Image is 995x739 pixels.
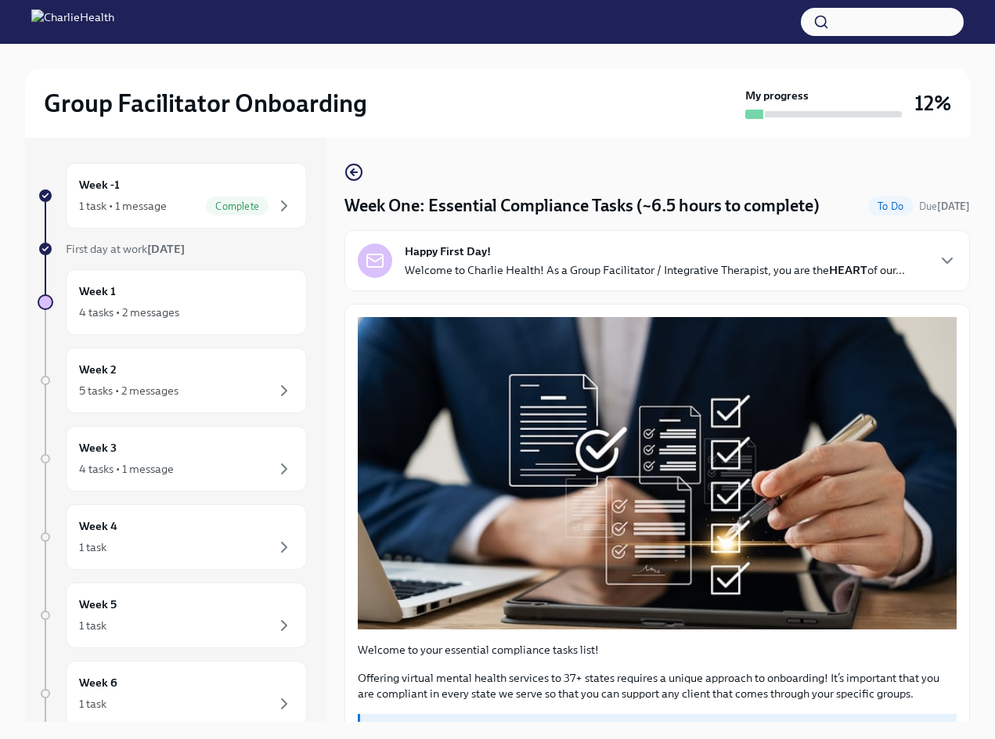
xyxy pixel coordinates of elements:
p: UKG Billing: Clock all following tasks as Compliance Tasks [366,720,950,736]
div: 1 task [79,539,106,555]
a: Week 61 task [38,661,307,726]
p: Offering virtual mental health services to 37+ states requires a unique approach to onboarding! I... [358,670,957,701]
strong: My progress [745,88,809,103]
div: 5 tasks • 2 messages [79,383,178,398]
span: Due [919,200,970,212]
h6: Week 3 [79,439,117,456]
h6: Week 5 [79,596,117,613]
h6: Week 1 [79,283,116,300]
div: 4 tasks • 1 message [79,461,174,477]
a: Week 41 task [38,504,307,570]
img: CharlieHealth [31,9,114,34]
strong: [DATE] [937,200,970,212]
h6: Week 6 [79,674,117,691]
h6: Week 4 [79,517,117,535]
p: Welcome to Charlie Health! As a Group Facilitator / Integrative Therapist, you are the of our... [405,262,905,278]
strong: HEART [829,263,867,277]
a: Week 25 tasks • 2 messages [38,348,307,413]
div: 1 task [79,618,106,633]
a: Week 34 tasks • 1 message [38,426,307,492]
a: Week -11 task • 1 messageComplete [38,163,307,229]
button: Zoom image [358,317,957,629]
div: 1 task [79,696,106,712]
a: Week 14 tasks • 2 messages [38,269,307,335]
h3: 12% [914,89,951,117]
h6: Week -1 [79,176,120,193]
strong: [DATE] [147,242,185,256]
strong: Happy First Day! [405,243,491,259]
span: Complete [206,200,269,212]
h2: Group Facilitator Onboarding [44,88,367,119]
h4: Week One: Essential Compliance Tasks (~6.5 hours to complete) [344,194,820,218]
p: Welcome to your essential compliance tasks list! [358,642,957,658]
a: Week 51 task [38,582,307,648]
span: To Do [868,200,913,212]
span: First day at work [66,242,185,256]
h6: Week 2 [79,361,117,378]
span: September 29th, 2025 10:00 [919,199,970,214]
div: 1 task • 1 message [79,198,167,214]
a: First day at work[DATE] [38,241,307,257]
div: 4 tasks • 2 messages [79,305,179,320]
